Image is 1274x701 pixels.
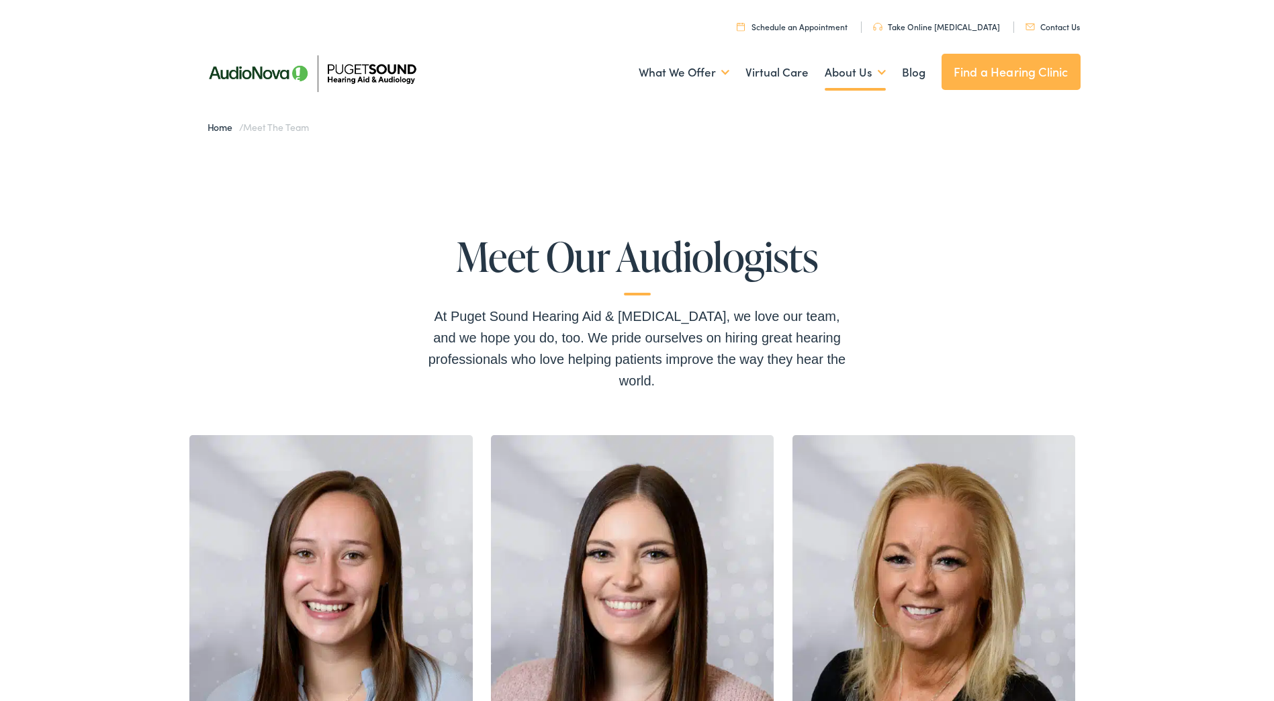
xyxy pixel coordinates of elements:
h1: Meet Our Audiologists [422,234,852,295]
a: Schedule an Appointment [737,21,848,32]
span: Meet the Team [243,120,308,134]
a: Find a Hearing Clinic [942,54,1081,90]
a: What We Offer [639,48,729,97]
a: Blog [902,48,925,97]
a: About Us [825,48,886,97]
a: Home [208,120,239,134]
a: Virtual Care [745,48,809,97]
span: / [208,120,309,134]
img: utility icon [873,23,882,31]
div: At Puget Sound Hearing Aid & [MEDICAL_DATA], we love our team, and we hope you do, too. We pride ... [422,306,852,391]
a: Contact Us [1026,21,1080,32]
img: utility icon [737,22,745,31]
img: utility icon [1026,24,1035,30]
a: Take Online [MEDICAL_DATA] [873,21,1000,32]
